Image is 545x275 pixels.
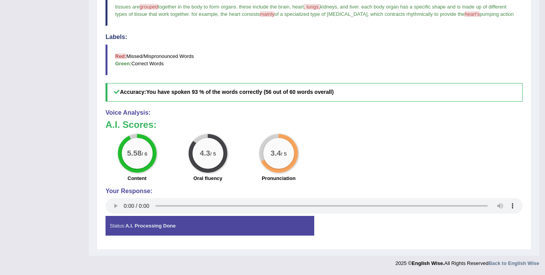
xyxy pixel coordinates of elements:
[106,34,523,41] h4: Labels:
[368,11,369,17] span: ,
[140,4,158,10] span: grouped
[106,44,523,75] blockquote: Missed/Mispronounced Words Correct Words
[262,175,295,182] label: Pronunciation
[480,11,514,17] span: pumping action
[465,11,480,17] span: heart's
[115,4,140,10] span: tissues are
[370,11,465,17] span: which contracts rhythmically to provide the
[260,11,274,17] span: mainly
[359,4,360,10] span: .
[200,149,210,157] big: 4.3
[290,4,291,10] span: ,
[125,223,175,229] strong: A.I. Processing Done
[115,61,131,66] b: Green:
[106,119,157,130] b: A.I. Scores:
[146,89,334,95] b: You have spoken 93 % of the words correctly (56 out of 60 words overall)
[292,4,304,10] span: heart
[340,4,358,10] span: and liver
[141,151,147,157] small: / 6
[106,188,523,195] h4: Your Response:
[489,260,539,266] a: Back to English Wise
[189,11,190,17] span: .
[193,175,222,182] label: Oral fluency
[158,4,236,10] span: together in the body to form organs
[191,11,218,17] span: for example
[236,4,238,10] span: .
[271,149,281,157] big: 3.4
[127,149,141,157] big: 5.58
[304,4,320,10] span: , lungs,
[395,256,539,267] div: 2025 © All Rights Reserved
[412,260,444,266] strong: English Wise.
[106,109,523,116] h4: Voice Analysis:
[128,175,146,182] label: Content
[218,11,219,17] span: ,
[106,83,523,101] h5: Accuracy:
[115,53,126,59] b: Red:
[274,11,368,17] span: of a specialized type of [MEDICAL_DATA]
[210,151,216,157] small: / 5
[320,4,337,10] span: kidneys
[239,4,290,10] span: these include the brain
[106,216,314,236] div: Status:
[220,11,260,17] span: the heart consists
[337,4,339,10] span: ,
[281,151,287,157] small: / 5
